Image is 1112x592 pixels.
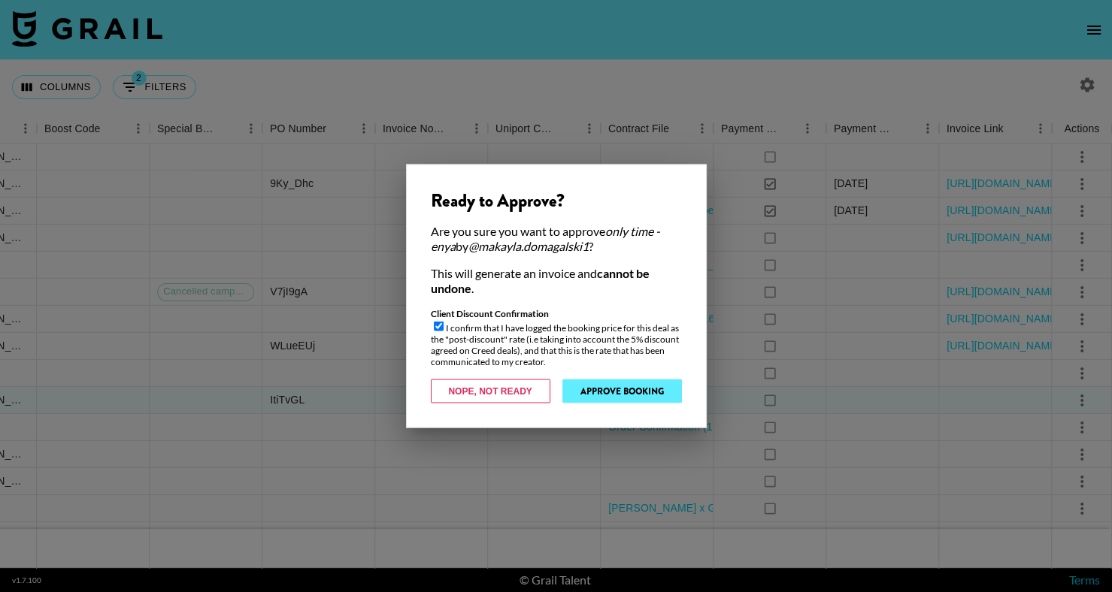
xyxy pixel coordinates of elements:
div: Are you sure you want to approve by ? [431,224,682,254]
div: I confirm that I have logged the booking price for this deal as the "post-discount" rate (i.e tak... [431,308,682,367]
strong: cannot be undone [431,266,650,295]
div: Ready to Approve? [431,189,682,212]
strong: Client Discount Confirmation [431,308,549,319]
button: Approve Booking [562,379,682,403]
em: @ makayla.domagalski1 [468,239,589,253]
div: This will generate an invoice and . [431,266,682,296]
em: only time - enya [431,224,660,253]
button: Nope, Not Ready [431,379,550,403]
